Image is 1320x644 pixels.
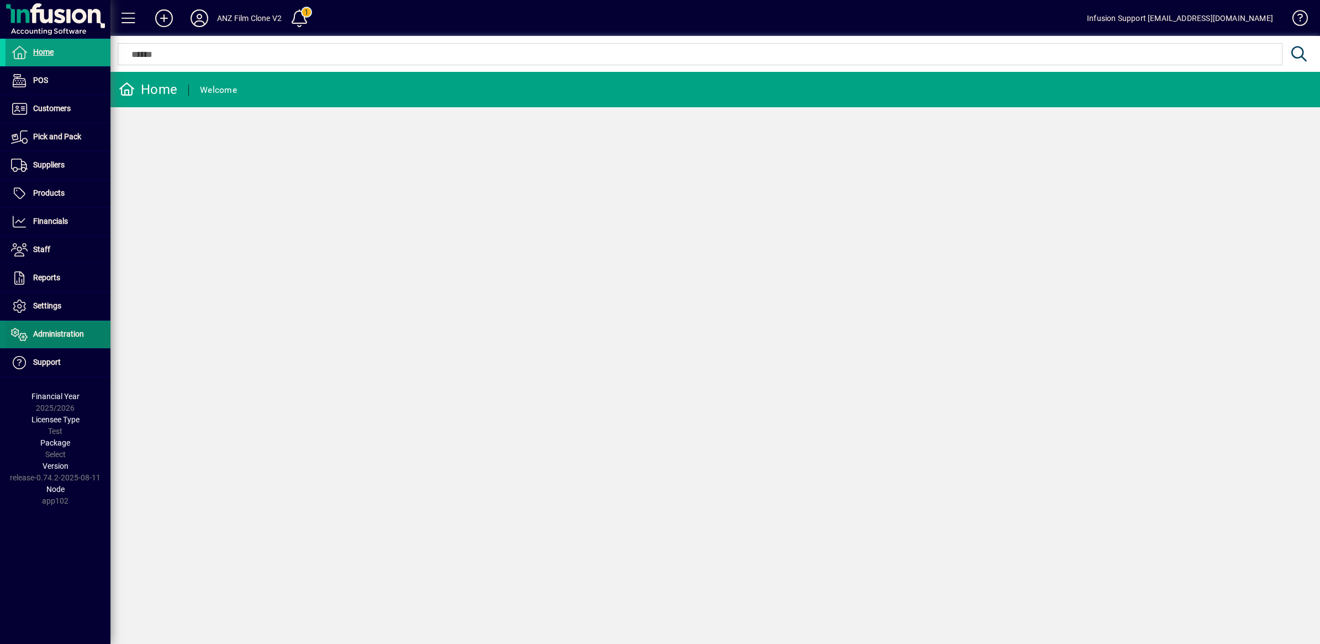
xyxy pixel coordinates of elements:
[1087,9,1273,27] div: Infusion Support [EMAIL_ADDRESS][DOMAIN_NAME]
[6,95,110,123] a: Customers
[33,329,84,338] span: Administration
[33,217,68,226] span: Financials
[33,189,65,197] span: Products
[119,81,177,98] div: Home
[33,104,71,113] span: Customers
[33,358,61,366] span: Support
[40,438,70,447] span: Package
[6,292,110,320] a: Settings
[146,8,182,28] button: Add
[6,67,110,95] a: POS
[217,9,282,27] div: ANZ Film Clone V2
[6,151,110,179] a: Suppliers
[6,123,110,151] a: Pick and Pack
[1284,2,1306,38] a: Knowledge Base
[31,415,80,424] span: Licensee Type
[33,273,60,282] span: Reports
[31,392,80,401] span: Financial Year
[6,349,110,376] a: Support
[33,48,54,56] span: Home
[6,264,110,292] a: Reports
[33,76,48,85] span: POS
[6,180,110,207] a: Products
[46,485,65,494] span: Node
[6,236,110,264] a: Staff
[33,301,61,310] span: Settings
[200,81,237,99] div: Welcome
[6,321,110,348] a: Administration
[6,208,110,235] a: Financials
[33,245,50,254] span: Staff
[182,8,217,28] button: Profile
[33,160,65,169] span: Suppliers
[33,132,81,141] span: Pick and Pack
[43,462,68,470] span: Version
